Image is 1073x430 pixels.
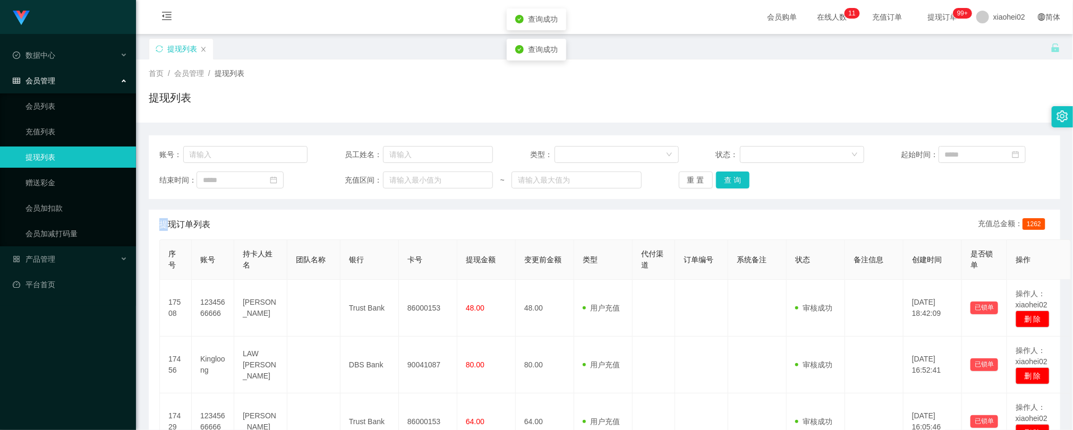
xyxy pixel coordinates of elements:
input: 请输入最小值为 [383,171,493,188]
div: 充值总金额： [978,218,1050,231]
a: 赠送彩金 [25,172,127,193]
span: 团队名称 [296,255,326,264]
img: logo.9652507e.png [13,11,30,25]
span: 提现订单列表 [159,218,210,231]
a: 会员加减打码量 [25,223,127,244]
p: 1 [848,8,852,19]
button: 删 除 [1016,367,1050,384]
span: 代付渠道 [641,250,663,269]
td: 80.00 [516,337,574,393]
a: 充值列表 [25,121,127,142]
span: 用户充值 [583,304,620,312]
span: ~ [493,175,512,186]
a: 图标: dashboard平台首页 [13,274,127,295]
td: 12345666666 [192,280,234,337]
button: 已锁单 [970,415,998,428]
td: LAW [PERSON_NAME] [234,337,287,393]
span: 起始时间： [901,149,939,160]
span: 备注信息 [854,255,883,264]
span: 持卡人姓名 [243,250,272,269]
a: 会员加扣款 [25,197,127,219]
i: icon: check-circle [515,45,524,54]
span: 操作人：xiaohei02 [1016,289,1048,309]
td: 86000153 [399,280,457,337]
i: 图标: unlock [1051,43,1060,53]
i: 图标: menu-fold [149,1,185,35]
i: 图标: calendar [1012,151,1019,158]
td: 48.00 [516,280,574,337]
span: 操作人：xiaohei02 [1016,346,1048,366]
span: 是否锁单 [970,250,993,269]
td: Trust Bank [340,280,399,337]
sup: 11 [844,8,859,19]
span: 系统备注 [737,255,767,264]
a: 会员列表 [25,96,127,117]
span: 审核成功 [795,417,832,426]
span: 状态 [795,255,810,264]
span: 80.00 [466,360,484,369]
i: 图标: check-circle-o [13,51,20,59]
input: 请输入 [383,146,493,163]
span: 状态： [716,149,739,160]
i: 图标: down [666,151,672,159]
i: 图标: appstore-o [13,255,20,263]
span: 提现金额 [466,255,496,264]
i: 图标: table [13,77,20,84]
span: 查询成功 [528,15,558,23]
span: 类型 [583,255,598,264]
span: 变更前金额 [524,255,561,264]
button: 重 置 [679,171,713,188]
td: 90041087 [399,337,457,393]
span: 订单编号 [684,255,713,264]
span: 1262 [1023,218,1045,230]
span: 首页 [149,69,164,78]
span: 审核成功 [795,304,832,312]
span: 会员管理 [174,69,204,78]
td: DBS Bank [340,337,399,393]
i: 图标: sync [156,45,163,53]
i: 图标: down [851,151,858,159]
span: 会员管理 [13,76,55,85]
span: / [208,69,210,78]
span: 用户充值 [583,360,620,369]
span: 用户充值 [583,417,620,426]
span: 账号： [159,149,183,160]
span: 充值区间： [345,175,383,186]
button: 删 除 [1016,311,1050,328]
td: [DATE] 18:42:09 [904,280,962,337]
span: 数据中心 [13,51,55,59]
span: 产品管理 [13,255,55,263]
a: 提现列表 [25,147,127,168]
td: 17456 [160,337,192,393]
div: 提现列表 [167,39,197,59]
span: 创建时间 [912,255,942,264]
p: 1 [852,8,856,19]
span: / [168,69,170,78]
span: 64.00 [466,417,484,426]
td: [DATE] 16:52:41 [904,337,962,393]
i: 图标: calendar [270,176,277,184]
span: 操作人：xiaohei02 [1016,403,1048,423]
td: Kingloong [192,337,234,393]
span: 类型： [530,149,554,160]
span: 账号 [200,255,215,264]
input: 请输入 [183,146,308,163]
span: 审核成功 [795,360,832,369]
i: icon: check-circle [515,15,524,23]
input: 请输入最大值为 [512,171,642,188]
span: 卡号 [407,255,422,264]
sup: 974 [953,8,972,19]
i: 图标: close [200,46,207,53]
span: 操作 [1016,255,1031,264]
span: 员工姓名： [345,149,383,160]
span: 充值订单 [867,13,907,21]
i: 图标: setting [1057,110,1068,122]
button: 查 询 [716,171,750,188]
span: 48.00 [466,304,484,312]
span: 在线人数 [812,13,852,21]
span: 银行 [349,255,364,264]
span: 提现订单 [922,13,963,21]
h1: 提现列表 [149,90,191,106]
button: 已锁单 [970,358,998,371]
span: 查询成功 [528,45,558,54]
